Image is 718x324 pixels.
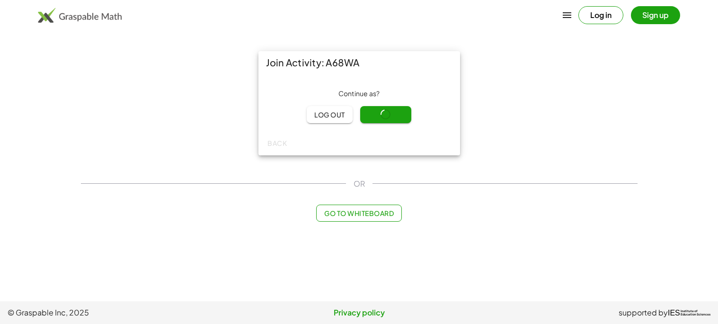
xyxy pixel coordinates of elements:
[316,205,402,222] button: Go to Whiteboard
[314,110,345,119] span: Log out
[578,6,623,24] button: Log in
[354,178,365,189] span: OR
[258,51,460,74] div: Join Activity: A68WA
[619,307,668,318] span: supported by
[631,6,680,24] button: Sign up
[668,307,710,318] a: IESInstitute ofEducation Sciences
[324,209,394,217] span: Go to Whiteboard
[668,308,680,317] span: IES
[266,89,452,99] div: Continue as ?
[681,310,710,316] span: Institute of Education Sciences
[8,307,242,318] span: © Graspable Inc, 2025
[307,106,353,123] button: Log out
[242,307,476,318] a: Privacy policy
